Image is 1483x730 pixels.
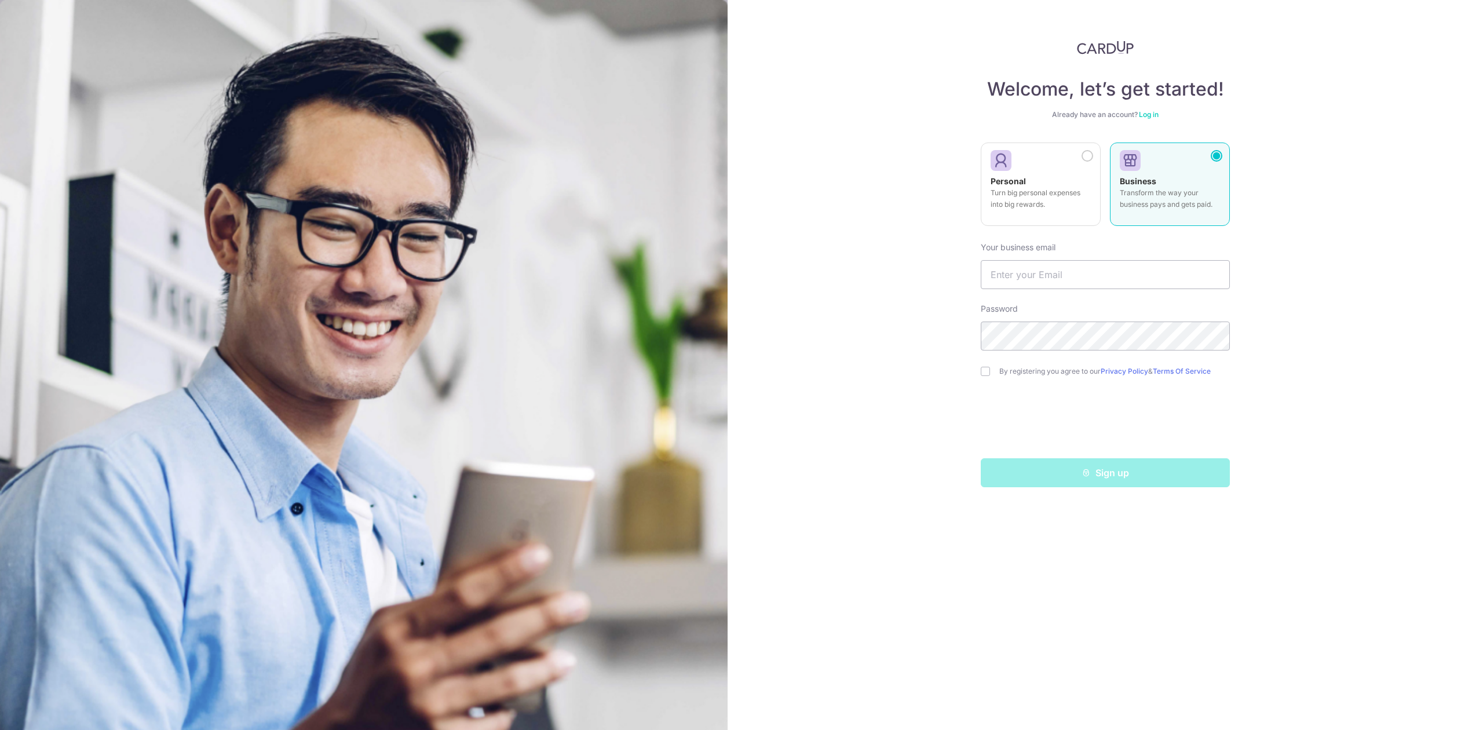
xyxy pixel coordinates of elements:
[981,143,1101,233] a: Personal Turn big personal expenses into big rewards.
[1017,399,1193,444] iframe: reCAPTCHA
[991,176,1026,186] strong: Personal
[981,303,1018,315] label: Password
[1110,143,1230,233] a: Business Transform the way your business pays and gets paid.
[1101,367,1148,375] a: Privacy Policy
[1139,110,1159,119] a: Log in
[981,242,1055,253] label: Your business email
[1153,367,1211,375] a: Terms Of Service
[999,367,1230,376] label: By registering you agree to our &
[1120,176,1156,186] strong: Business
[1120,187,1220,210] p: Transform the way your business pays and gets paid.
[981,110,1230,119] div: Already have an account?
[1077,41,1134,54] img: CardUp Logo
[981,78,1230,101] h4: Welcome, let’s get started!
[981,260,1230,289] input: Enter your Email
[991,187,1091,210] p: Turn big personal expenses into big rewards.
